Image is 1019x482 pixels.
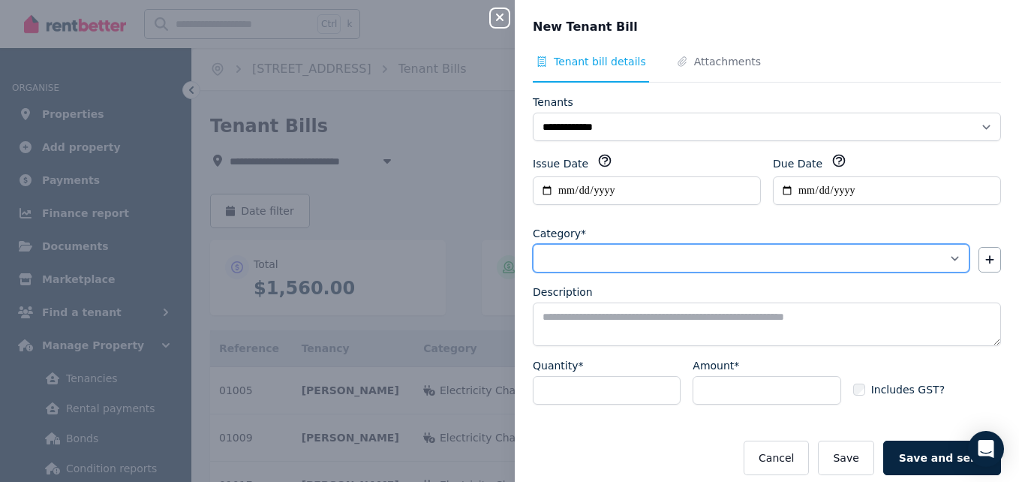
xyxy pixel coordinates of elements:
[693,358,739,373] label: Amount*
[554,54,646,69] span: Tenant bill details
[533,156,588,171] label: Issue Date
[853,384,865,396] input: Includes GST?
[883,441,1001,475] button: Save and send
[744,441,809,475] button: Cancel
[533,226,586,241] label: Category*
[818,441,873,475] button: Save
[533,18,638,36] span: New Tenant Bill
[533,95,573,110] label: Tenants
[773,156,822,171] label: Due Date
[533,358,584,373] label: Quantity*
[694,54,761,69] span: Attachments
[533,285,593,300] label: Description
[871,382,945,397] span: Includes GST?
[968,431,1004,467] div: Open Intercom Messenger
[533,54,1001,83] nav: Tabs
